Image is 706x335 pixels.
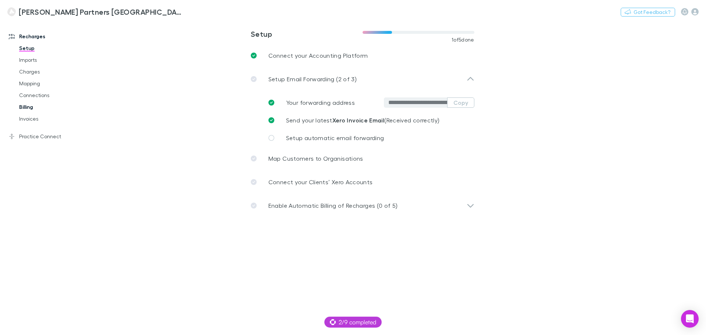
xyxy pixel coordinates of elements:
[245,147,480,170] a: Map Customers to Organisations
[263,111,474,129] a: Send your latestXero Invoice Email(Received correctly)
[12,78,99,89] a: Mapping
[452,37,474,43] span: 1 of 5 done
[3,3,187,21] a: [PERSON_NAME] Partners [GEOGRAPHIC_DATA]
[621,8,675,17] button: Got Feedback?
[19,7,182,16] h3: [PERSON_NAME] Partners [GEOGRAPHIC_DATA]
[332,117,385,124] strong: Xero Invoice Email
[12,54,99,66] a: Imports
[681,310,699,328] div: Open Intercom Messenger
[268,201,398,210] p: Enable Automatic Billing of Recharges (0 of 5)
[251,29,363,38] h3: Setup
[268,51,368,60] p: Connect your Accounting Platform
[245,194,480,217] div: Enable Automatic Billing of Recharges (0 of 5)
[268,75,357,83] p: Setup Email Forwarding (2 of 3)
[7,7,16,16] img: Kelly Partners Northern Beaches's Logo
[268,154,363,163] p: Map Customers to Organisations
[12,42,99,54] a: Setup
[1,131,99,142] a: Practice Connect
[286,117,440,124] span: Send your latest (Received correctly)
[245,170,480,194] a: Connect your Clients’ Xero Accounts
[286,134,384,141] span: Setup automatic email forwarding
[12,113,99,125] a: Invoices
[268,178,373,186] p: Connect your Clients’ Xero Accounts
[263,129,474,147] a: Setup automatic email forwarding
[286,99,355,106] span: Your forwarding address
[447,97,474,108] button: Copy
[12,101,99,113] a: Billing
[12,66,99,78] a: Charges
[12,89,99,101] a: Connections
[1,31,99,42] a: Recharges
[245,67,480,91] div: Setup Email Forwarding (2 of 3)
[245,44,480,67] a: Connect your Accounting Platform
